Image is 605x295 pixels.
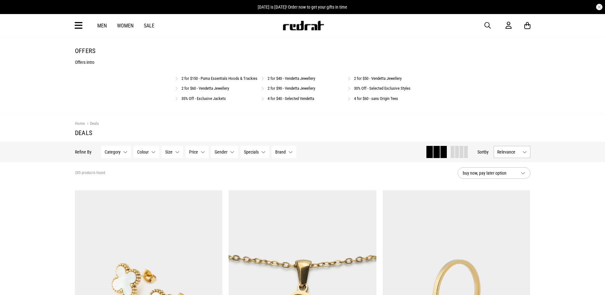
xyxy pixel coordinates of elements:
[117,23,134,29] a: Women
[181,96,226,101] a: 35% Off - Exclusive Jackets
[354,96,398,101] a: 4 for $60 - sans Origin Tees
[484,149,489,155] span: by
[268,86,315,91] a: 2 for $90 - Vendetta Jewellery
[101,146,131,158] button: Category
[268,96,314,101] a: 4 for $40 - Selected Vendetta
[458,167,530,179] button: buy now, pay later option
[258,4,347,10] span: [DATE] is [DATE]! Order now to get your gifts in time
[186,146,209,158] button: Price
[75,47,530,55] h1: Offers
[75,129,530,137] h1: Deals
[215,149,227,155] span: Gender
[354,86,410,91] a: 30% Off - Selected Exclusive Styles
[75,149,92,155] p: Refine By
[275,149,286,155] span: Brand
[75,121,85,126] a: Home
[494,146,530,158] button: Relevance
[144,23,154,29] a: Sale
[272,146,296,158] button: Brand
[282,21,324,30] img: Redrat logo
[268,76,315,81] a: 2 for $40 - Vendetta Jewellery
[240,146,269,158] button: Specials
[244,149,259,155] span: Specials
[463,169,516,177] span: buy now, pay later option
[85,121,99,127] a: Deals
[105,149,121,155] span: Category
[354,76,402,81] a: 2 for $50 - Vendetta Jewellery
[181,76,257,81] a: 2 for $150 - Puma Essentials Hoods & Trackies
[477,148,489,156] button: Sortby
[162,146,183,158] button: Size
[75,60,530,65] p: Offers intro
[497,149,520,155] span: Relevance
[134,146,159,158] button: Colour
[211,146,238,158] button: Gender
[189,149,198,155] span: Price
[75,170,105,176] span: 285 products found
[181,86,229,91] a: 2 for $60 - Vendetta Jewellery
[165,149,173,155] span: Size
[97,23,107,29] a: Men
[137,149,149,155] span: Colour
